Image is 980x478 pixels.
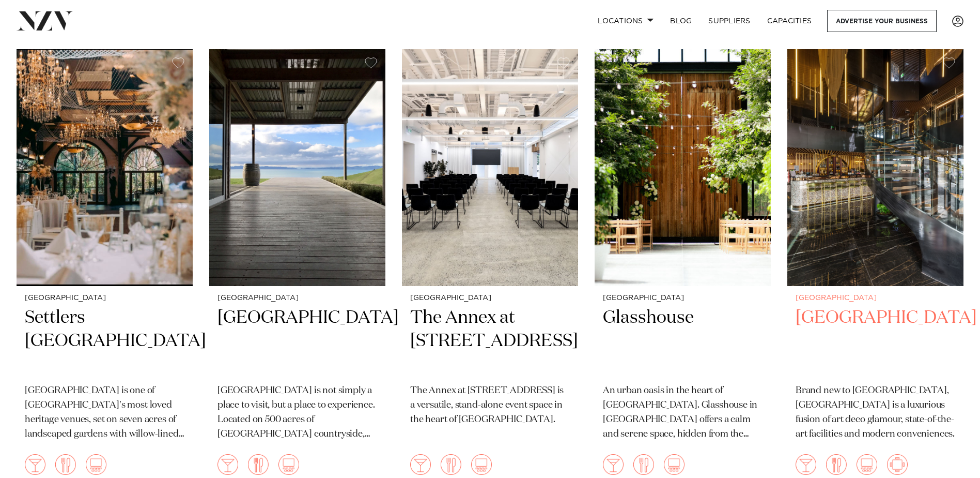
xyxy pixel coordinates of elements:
[857,454,877,475] img: theatre.png
[826,454,847,475] img: dining.png
[887,454,908,475] img: meeting.png
[25,294,184,302] small: [GEOGRAPHIC_DATA]
[86,454,106,475] img: theatre.png
[17,11,73,30] img: nzv-logo.png
[410,384,570,427] p: The Annex at [STREET_ADDRESS] is a versatile, stand-alone event space in the heart of [GEOGRAPHIC...
[410,306,570,376] h2: The Annex at [STREET_ADDRESS]
[278,454,299,475] img: theatre.png
[25,384,184,442] p: [GEOGRAPHIC_DATA] is one of [GEOGRAPHIC_DATA]'s most loved heritage venues, set on seven acres of...
[441,454,461,475] img: dining.png
[796,306,955,376] h2: [GEOGRAPHIC_DATA]
[603,384,763,442] p: An urban oasis in the heart of [GEOGRAPHIC_DATA]. Glasshouse in [GEOGRAPHIC_DATA] offers a calm a...
[217,454,238,475] img: cocktail.png
[217,294,377,302] small: [GEOGRAPHIC_DATA]
[796,294,955,302] small: [GEOGRAPHIC_DATA]
[603,294,763,302] small: [GEOGRAPHIC_DATA]
[603,454,624,475] img: cocktail.png
[796,454,816,475] img: cocktail.png
[217,306,377,376] h2: [GEOGRAPHIC_DATA]
[55,454,76,475] img: dining.png
[664,454,685,475] img: theatre.png
[25,454,45,475] img: cocktail.png
[603,306,763,376] h2: Glasshouse
[589,10,662,32] a: Locations
[217,384,377,442] p: [GEOGRAPHIC_DATA] is not simply a place to visit, but a place to experience. Located on 500 acres...
[248,454,269,475] img: dining.png
[796,384,955,442] p: Brand new to [GEOGRAPHIC_DATA], [GEOGRAPHIC_DATA] is a luxurious fusion of art deco glamour, stat...
[662,10,700,32] a: BLOG
[759,10,820,32] a: Capacities
[410,454,431,475] img: cocktail.png
[410,294,570,302] small: [GEOGRAPHIC_DATA]
[827,10,937,32] a: Advertise your business
[633,454,654,475] img: dining.png
[471,454,492,475] img: theatre.png
[700,10,758,32] a: SUPPLIERS
[25,306,184,376] h2: Settlers [GEOGRAPHIC_DATA]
